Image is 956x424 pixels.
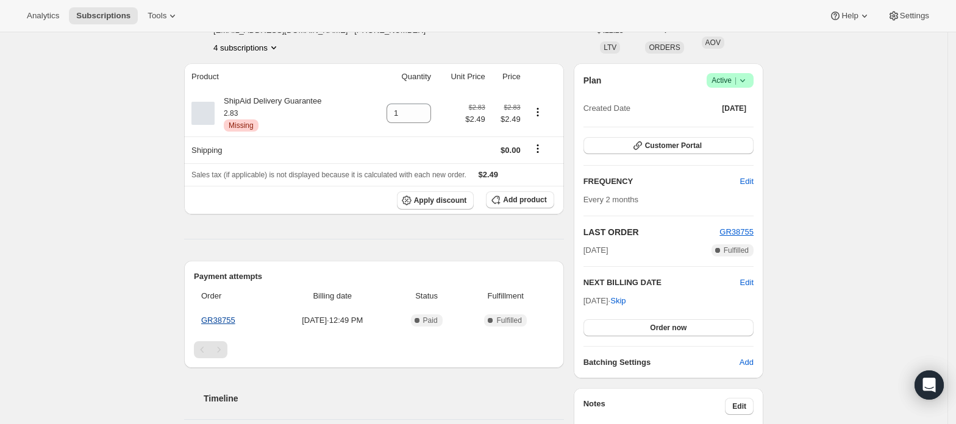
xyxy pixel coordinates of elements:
[583,175,740,188] h2: FREQUENCY
[740,175,754,188] span: Edit
[583,277,740,289] h2: NEXT BILLING DATE
[740,356,754,369] span: Add
[194,341,554,358] nav: Pagination
[715,100,754,117] button: [DATE]
[148,11,166,21] span: Tools
[583,74,602,87] h2: Plan
[841,11,858,21] span: Help
[583,195,638,204] span: Every 2 months
[645,141,702,150] span: Customer Portal
[583,319,754,336] button: Order now
[583,296,626,305] span: [DATE] ·
[465,113,485,125] span: $2.49
[20,7,66,24] button: Analytics
[719,227,754,236] a: GR38755
[215,95,321,132] div: ShipAid Delivery Guarantee
[583,398,726,415] h3: Notes
[732,401,746,411] span: Edit
[649,43,680,52] span: ORDERS
[213,41,280,54] button: Product actions
[719,226,754,238] button: GR38755
[397,191,474,210] button: Apply discount
[194,283,273,309] th: Order
[423,316,438,325] span: Paid
[229,121,254,130] span: Missing
[610,295,626,307] span: Skip
[583,244,608,256] span: [DATE]
[724,246,749,255] span: Fulfilled
[465,290,547,302] span: Fulfillment
[184,63,368,90] th: Product
[583,356,740,369] h6: Batching Settings
[528,142,548,155] button: Shipping actions
[735,76,737,85] span: |
[503,195,546,205] span: Add product
[604,43,616,52] span: LTV
[191,171,466,179] span: Sales tax (if applicable) is not displayed because it is calculated with each new order.
[583,137,754,154] button: Customer Portal
[712,74,749,87] span: Active
[705,38,721,47] span: AOV
[414,196,467,205] span: Apply discount
[486,191,554,208] button: Add product
[528,105,548,119] button: Product actions
[396,290,457,302] span: Status
[204,392,564,405] h2: Timeline
[583,226,720,238] h2: LAST ORDER
[276,314,389,327] span: [DATE] · 12:49 PM
[76,11,130,21] span: Subscriptions
[194,270,554,283] h2: Payment attempts
[493,113,521,125] span: $2.49
[489,63,524,90] th: Price
[479,170,499,179] span: $2.49
[224,109,238,118] small: 2.83
[496,316,521,325] span: Fulfilled
[650,323,687,333] span: Order now
[733,172,761,191] button: Edit
[725,398,754,415] button: Edit
[722,104,746,113] span: [DATE]
[900,11,929,21] span: Settings
[69,7,138,24] button: Subscriptions
[435,63,489,90] th: Unit Price
[504,104,521,111] small: $2.83
[184,136,368,163] th: Shipping
[276,290,389,302] span: Billing date
[915,370,944,400] div: Open Intercom Messenger
[368,63,435,90] th: Quantity
[27,11,59,21] span: Analytics
[732,353,761,372] button: Add
[822,7,877,24] button: Help
[469,104,485,111] small: $2.83
[603,291,633,311] button: Skip
[140,7,186,24] button: Tools
[583,102,630,115] span: Created Date
[201,316,235,325] a: GR38755
[501,146,521,155] span: $0.00
[740,277,754,289] button: Edit
[880,7,936,24] button: Settings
